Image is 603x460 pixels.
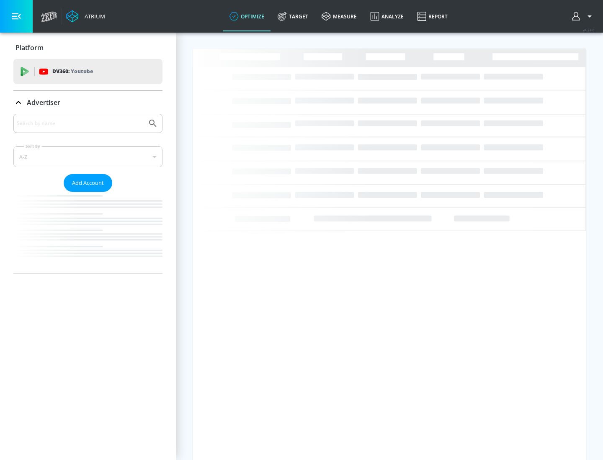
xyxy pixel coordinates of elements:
[13,192,162,273] nav: list of Advertiser
[271,1,315,31] a: Target
[17,118,144,129] input: Search by name
[27,98,60,107] p: Advertiser
[81,13,105,20] div: Atrium
[223,1,271,31] a: optimize
[13,36,162,59] div: Platform
[13,146,162,167] div: A-Z
[410,1,454,31] a: Report
[13,59,162,84] div: DV360: Youtube
[66,10,105,23] a: Atrium
[52,67,93,76] p: DV360:
[24,143,42,149] label: Sort By
[363,1,410,31] a: Analyze
[64,174,112,192] button: Add Account
[583,28,595,32] span: v 4.24.0
[15,43,44,52] p: Platform
[71,67,93,76] p: Youtube
[315,1,363,31] a: measure
[72,178,104,188] span: Add Account
[13,114,162,273] div: Advertiser
[13,91,162,114] div: Advertiser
